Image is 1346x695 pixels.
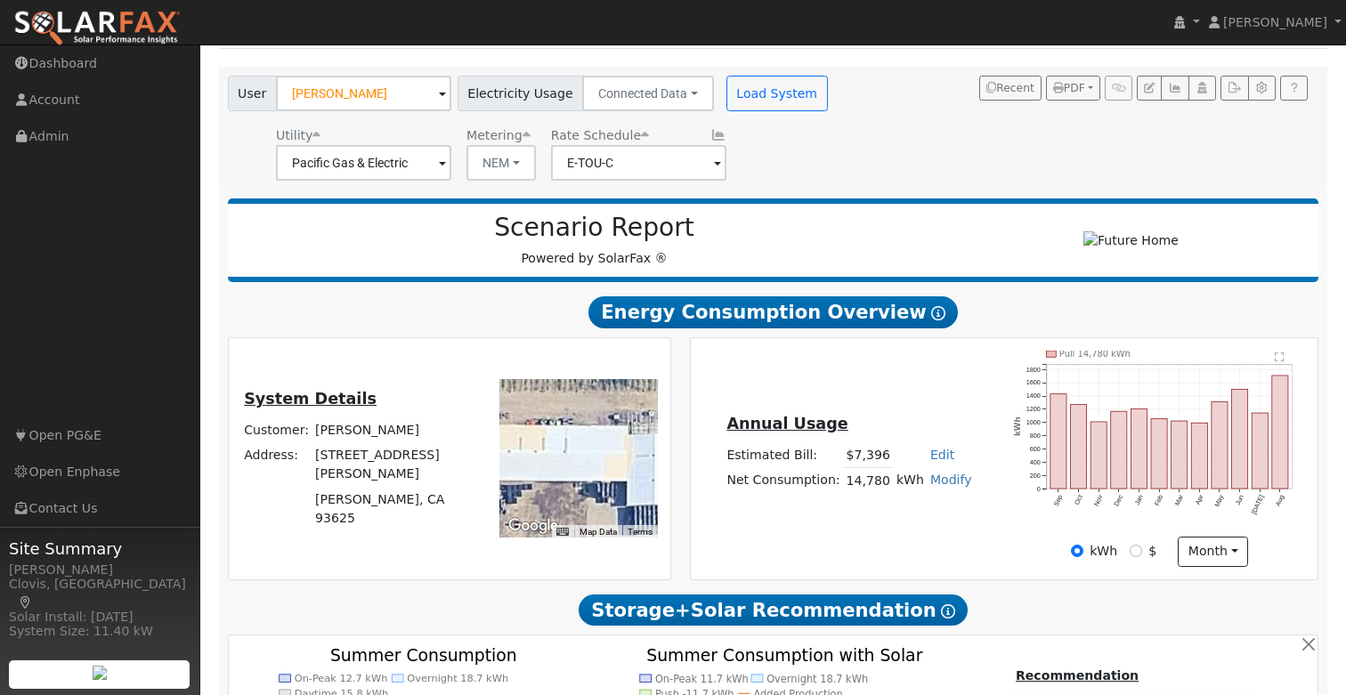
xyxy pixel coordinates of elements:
[580,526,617,538] button: Map Data
[579,594,967,626] span: Storage+Solar Recommendation
[1248,76,1276,101] button: Settings
[1191,423,1207,489] rect: onclick=""
[1059,349,1131,359] text: Pull 14,780 kWh
[893,468,927,494] td: kWh
[1026,418,1040,426] text: 1000
[458,76,583,111] span: Electricity Usage
[504,514,563,537] img: Google
[1172,421,1188,489] rect: onclick=""
[312,487,476,530] td: [PERSON_NAME], CA 93625
[1016,668,1139,683] u: Recommendation
[1053,82,1085,94] span: PDF
[276,76,451,111] input: Select a User
[407,673,508,685] text: Overnight 18.7 kWh
[628,527,653,537] a: Terms (opens in new tab)
[1223,15,1327,29] span: [PERSON_NAME]
[1026,379,1040,387] text: 1600
[1250,494,1266,516] text: [DATE]
[646,647,922,666] text: Summer Consumption with Solar
[1188,76,1216,101] button: Login As
[1071,545,1083,557] input: kWh
[1178,537,1248,567] button: month
[1173,493,1186,507] text: Mar
[843,442,893,468] td: $7,396
[9,608,191,626] div: Solar Install: [DATE]
[9,575,191,612] div: Clovis, [GEOGRAPHIC_DATA]
[1030,445,1041,453] text: 600
[1051,494,1064,508] text: Sep
[1137,76,1162,101] button: Edit User
[1070,405,1086,489] rect: onclick=""
[466,145,536,181] button: NEM
[1037,485,1041,493] text: 0
[93,666,107,680] img: retrieve
[244,390,377,408] u: System Details
[1073,494,1084,506] text: Oct
[1030,472,1041,480] text: 200
[294,673,387,685] text: On-Peak 12.7 kWh
[979,76,1042,101] button: Recent
[1272,376,1288,489] rect: onclick=""
[1112,493,1124,507] text: Dec
[1131,408,1147,489] rect: onclick=""
[1090,542,1117,561] label: kWh
[1026,392,1040,400] text: 1400
[766,673,868,685] text: Overnight 18.7 kWh
[276,126,451,145] div: Utility
[1234,494,1245,506] text: Jun
[276,145,451,181] input: Select a Utility
[1091,422,1107,489] rect: onclick=""
[551,128,649,142] span: Alias: HETOUC
[1232,390,1248,489] rect: onclick=""
[330,647,517,666] text: Summer Consumption
[1111,411,1127,489] rect: onclick=""
[312,418,476,443] td: [PERSON_NAME]
[1148,542,1156,561] label: $
[726,415,847,432] u: Annual Usage
[1212,493,1225,508] text: May
[1030,458,1041,466] text: 400
[1161,76,1188,101] button: Multi-Series Graph
[931,306,945,320] i: Show Help
[246,213,943,243] h2: Scenario Report
[1194,493,1205,506] text: Apr
[1274,494,1286,508] text: Aug
[556,526,569,538] button: Keyboard shortcuts
[1280,76,1308,101] a: Help Link
[1030,432,1041,440] text: 800
[843,468,893,494] td: 14,780
[1083,231,1179,250] img: Future Home
[930,448,954,462] a: Edit
[9,622,191,641] div: System Size: 11.40 kW
[724,468,843,494] td: Net Consumption:
[1026,405,1040,413] text: 1200
[1220,76,1248,101] button: Export Interval Data
[1153,494,1164,507] text: Feb
[1252,413,1268,489] rect: onclick=""
[241,443,312,487] td: Address:
[582,76,714,111] button: Connected Data
[241,418,312,443] td: Customer:
[1275,352,1285,362] text: 
[1092,493,1105,507] text: Nov
[466,126,536,145] div: Metering
[1013,416,1022,436] text: kWh
[237,213,953,268] div: Powered by SolarFax ®
[1151,419,1167,489] rect: onclick=""
[551,145,726,181] input: Select a Rate Schedule
[9,537,191,561] span: Site Summary
[588,296,957,328] span: Energy Consumption Overview
[724,442,843,468] td: Estimated Bill:
[1133,494,1145,506] text: Jan
[1026,366,1040,374] text: 1800
[228,76,277,111] span: User
[18,595,34,610] a: Map
[1212,402,1228,489] rect: onclick=""
[1050,394,1066,489] rect: onclick=""
[726,76,828,111] button: Load System
[655,673,749,685] text: On-Peak 11.7 kWh
[9,561,191,579] div: [PERSON_NAME]
[941,604,955,618] i: Show Help
[1130,545,1142,557] input: $
[1046,76,1100,101] button: PDF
